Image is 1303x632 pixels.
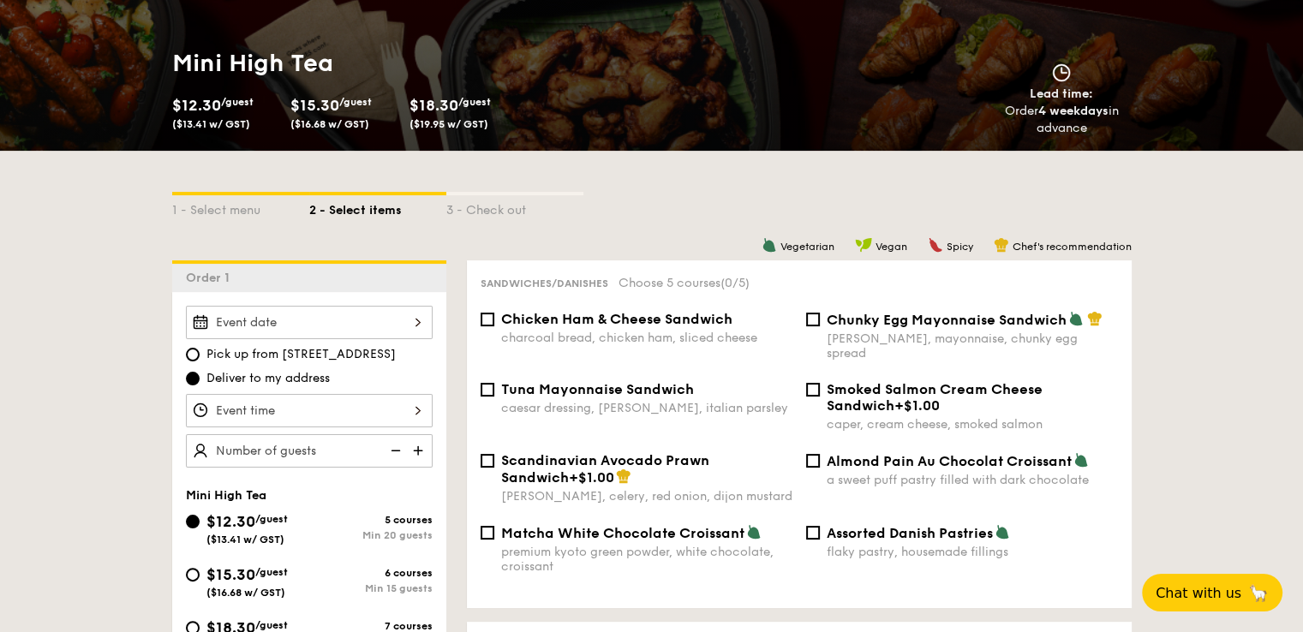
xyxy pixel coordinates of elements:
[186,488,266,503] span: Mini High Tea
[1038,104,1109,118] strong: 4 weekdays
[481,383,494,396] input: Tuna Mayonnaise Sandwichcaesar dressing, [PERSON_NAME], italian parsley
[290,96,339,115] span: $15.30
[1013,241,1132,253] span: Chef's recommendation
[186,271,236,285] span: Order 1
[172,96,221,115] span: $12.30
[619,276,750,290] span: Choose 5 courses
[186,568,200,581] input: $15.30/guest($16.68 w/ GST)6 coursesMin 15 guests
[827,453,1072,469] span: Almond Pain Au Chocolat Croissant
[1248,583,1269,603] span: 🦙
[186,515,200,528] input: $12.30/guest($13.41 w/ GST)5 coursesMin 20 guests
[1087,311,1103,326] img: icon-chef-hat.a58ddaea.svg
[255,513,288,525] span: /guest
[1142,574,1282,611] button: Chat with us🦙
[309,567,433,579] div: 6 courses
[928,237,943,253] img: icon-spicy.37a8142b.svg
[206,534,284,546] span: ($13.41 w/ GST)
[985,103,1139,137] div: Order in advance
[172,118,250,130] span: ($13.41 w/ GST)
[309,582,433,594] div: Min 15 guests
[616,468,631,484] img: icon-chef-hat.a58ddaea.svg
[855,237,872,253] img: icon-vegan.f8ff3823.svg
[206,565,255,584] span: $15.30
[876,241,907,253] span: Vegan
[806,383,820,396] input: Smoked Salmon Cream Cheese Sandwich+$1.00caper, cream cheese, smoked salmon
[186,434,433,468] input: Number of guests
[501,331,792,345] div: charcoal bread, chicken ham, sliced cheese
[827,473,1118,487] div: a sweet puff pastry filled with dark chocolate
[255,566,288,578] span: /guest
[827,545,1118,559] div: flaky pastry, housemade fillings
[501,381,694,397] span: Tuna Mayonnaise Sandwich
[501,525,744,541] span: Matcha White Chocolate Croissant
[206,346,396,363] span: Pick up from [STREET_ADDRESS]
[806,526,820,540] input: Assorted Danish Pastriesflaky pastry, housemade fillings
[994,237,1009,253] img: icon-chef-hat.a58ddaea.svg
[501,545,792,574] div: premium kyoto green powder, white chocolate, croissant
[409,118,488,130] span: ($19.95 w/ GST)
[339,96,372,108] span: /guest
[827,331,1118,361] div: [PERSON_NAME], mayonnaise, chunky egg spread
[309,514,433,526] div: 5 courses
[501,452,709,486] span: Scandinavian Avocado Prawn Sandwich
[309,620,433,632] div: 7 courses
[255,619,288,631] span: /guest
[172,48,645,79] h1: Mini High Tea
[186,348,200,361] input: Pick up from [STREET_ADDRESS]
[827,525,993,541] span: Assorted Danish Pastries
[1073,452,1089,468] img: icon-vegetarian.fe4039eb.svg
[827,417,1118,432] div: caper, cream cheese, smoked salmon
[409,96,458,115] span: $18.30
[806,454,820,468] input: Almond Pain Au Chocolat Croissanta sweet puff pastry filled with dark chocolate
[309,529,433,541] div: Min 20 guests
[1068,311,1084,326] img: icon-vegetarian.fe4039eb.svg
[746,524,762,540] img: icon-vegetarian.fe4039eb.svg
[1156,585,1241,601] span: Chat with us
[381,434,407,467] img: icon-reduce.1d2dbef1.svg
[569,469,614,486] span: +$1.00
[206,512,255,531] span: $12.30
[720,276,750,290] span: (0/5)
[446,195,583,219] div: 3 - Check out
[186,372,200,385] input: Deliver to my address
[947,241,973,253] span: Spicy
[290,118,369,130] span: ($16.68 w/ GST)
[221,96,254,108] span: /guest
[481,277,608,289] span: Sandwiches/Danishes
[995,524,1010,540] img: icon-vegetarian.fe4039eb.svg
[1049,63,1074,82] img: icon-clock.2db775ea.svg
[309,195,446,219] div: 2 - Select items
[780,241,834,253] span: Vegetarian
[407,434,433,467] img: icon-add.58712e84.svg
[206,587,285,599] span: ($16.68 w/ GST)
[806,313,820,326] input: Chunky Egg Mayonnaise Sandwich[PERSON_NAME], mayonnaise, chunky egg spread
[762,237,777,253] img: icon-vegetarian.fe4039eb.svg
[827,312,1067,328] span: Chunky Egg Mayonnaise Sandwich
[186,306,433,339] input: Event date
[458,96,491,108] span: /guest
[501,311,732,327] span: Chicken Ham & Cheese Sandwich
[172,195,309,219] div: 1 - Select menu
[206,370,330,387] span: Deliver to my address
[186,394,433,427] input: Event time
[501,401,792,415] div: caesar dressing, [PERSON_NAME], italian parsley
[481,454,494,468] input: Scandinavian Avocado Prawn Sandwich+$1.00[PERSON_NAME], celery, red onion, dijon mustard
[501,489,792,504] div: [PERSON_NAME], celery, red onion, dijon mustard
[894,397,940,414] span: +$1.00
[827,381,1043,414] span: Smoked Salmon Cream Cheese Sandwich
[481,313,494,326] input: Chicken Ham & Cheese Sandwichcharcoal bread, chicken ham, sliced cheese
[1030,86,1093,101] span: Lead time:
[481,526,494,540] input: Matcha White Chocolate Croissantpremium kyoto green powder, white chocolate, croissant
